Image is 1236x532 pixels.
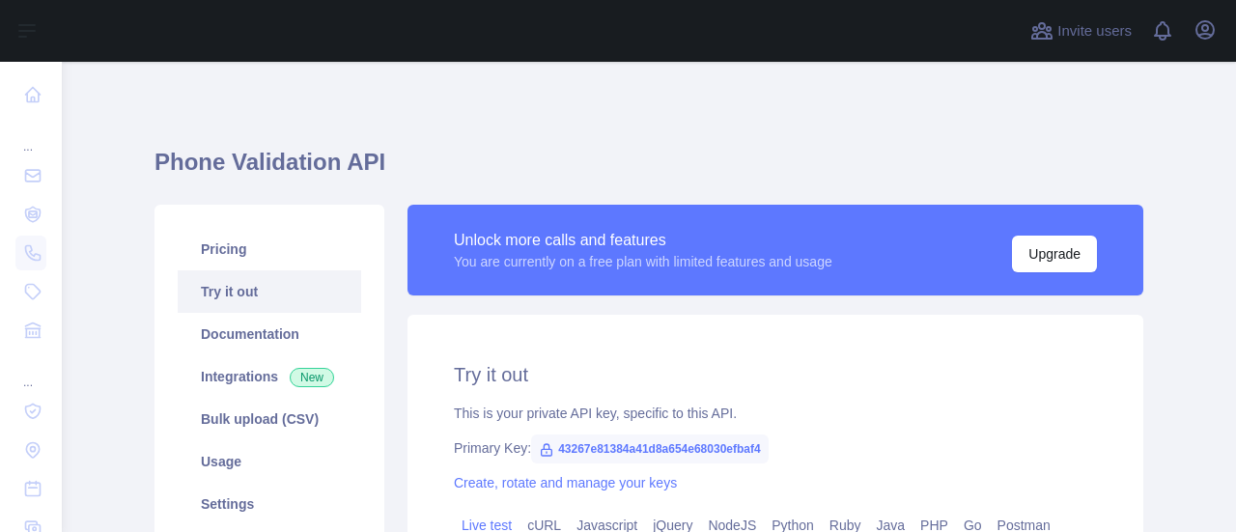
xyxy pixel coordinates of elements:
div: Primary Key: [454,438,1097,458]
span: New [290,368,334,387]
a: Documentation [178,313,361,355]
a: Try it out [178,270,361,313]
h2: Try it out [454,361,1097,388]
h1: Phone Validation API [154,147,1143,193]
button: Invite users [1026,15,1136,46]
div: Unlock more calls and features [454,229,832,252]
a: Bulk upload (CSV) [178,398,361,440]
div: You are currently on a free plan with limited features and usage [454,252,832,271]
div: ... [15,351,46,390]
div: This is your private API key, specific to this API. [454,404,1097,423]
a: Pricing [178,228,361,270]
a: Usage [178,440,361,483]
a: Settings [178,483,361,525]
a: Integrations New [178,355,361,398]
div: ... [15,116,46,154]
a: Create, rotate and manage your keys [454,475,677,490]
span: Invite users [1057,20,1132,42]
span: 43267e81384a41d8a654e68030efbaf4 [531,434,769,463]
button: Upgrade [1012,236,1097,272]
